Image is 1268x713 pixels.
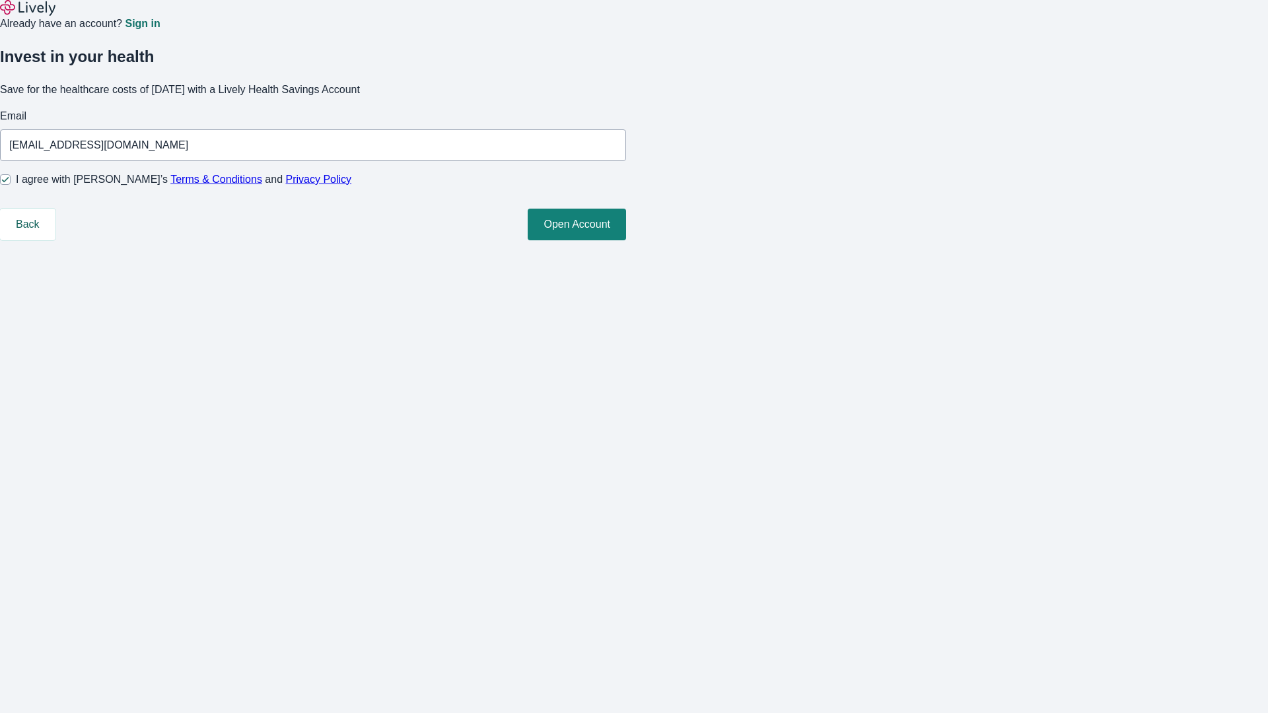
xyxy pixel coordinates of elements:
span: I agree with [PERSON_NAME]’s and [16,172,351,187]
a: Sign in [125,18,160,29]
button: Open Account [528,209,626,240]
a: Privacy Policy [286,174,352,185]
a: Terms & Conditions [170,174,262,185]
